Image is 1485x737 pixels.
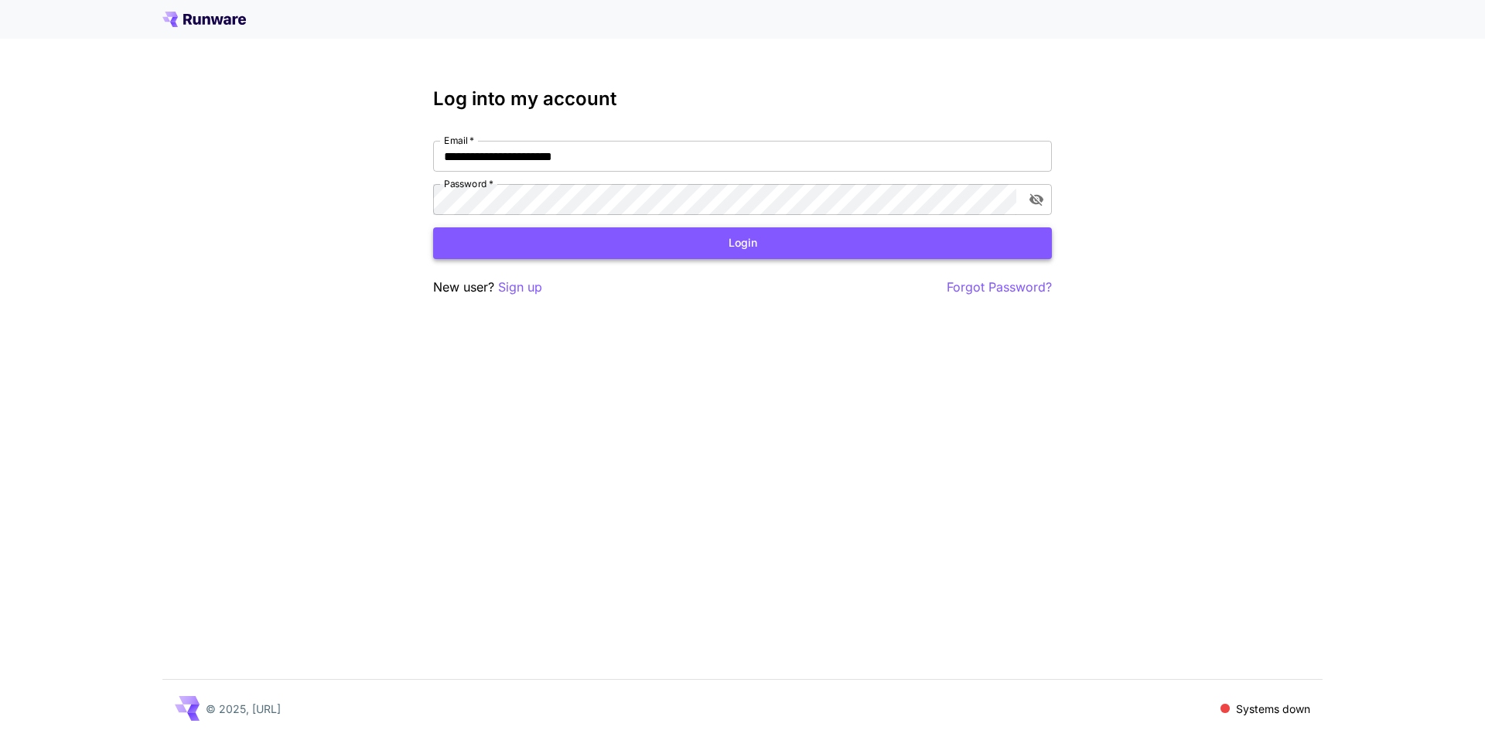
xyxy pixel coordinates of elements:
button: Login [433,227,1052,259]
button: Forgot Password? [947,278,1052,297]
button: toggle password visibility [1022,186,1050,213]
p: New user? [433,278,542,297]
button: Sign up [498,278,542,297]
p: Systems down [1236,701,1310,717]
label: Password [444,177,493,190]
label: Email [444,134,474,147]
p: © 2025, [URL] [206,701,281,717]
h3: Log into my account [433,88,1052,110]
